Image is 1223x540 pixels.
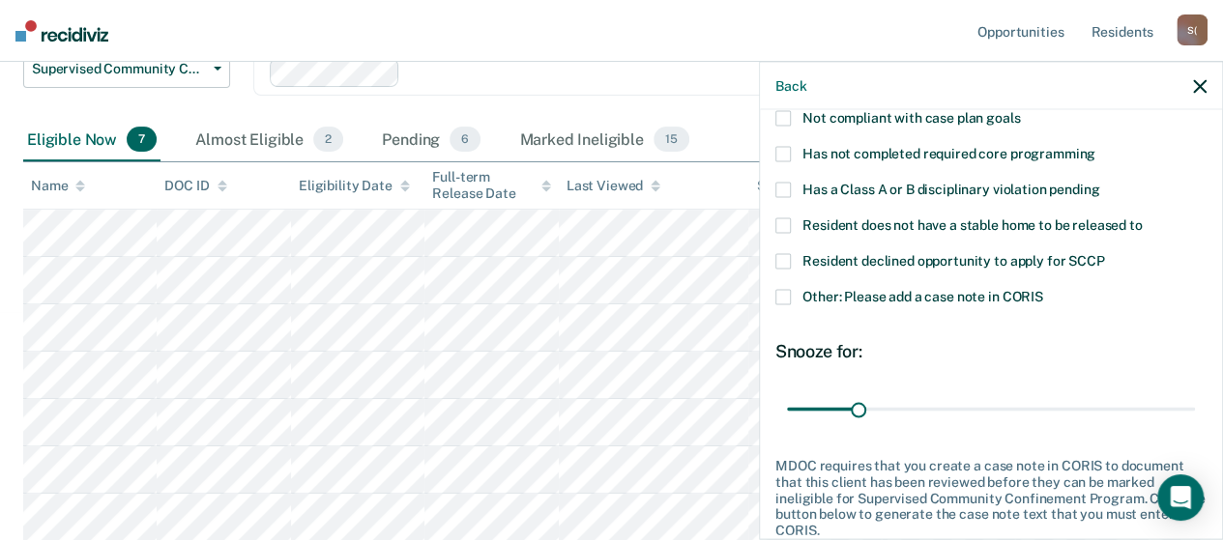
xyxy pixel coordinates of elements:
[1157,474,1204,521] div: Open Intercom Messenger
[802,253,1104,269] span: Resident declined opportunity to apply for SCCP
[32,61,206,77] span: Supervised Community Confinement Program
[756,178,798,194] div: Status
[15,20,108,42] img: Recidiviz
[313,127,343,152] span: 2
[515,119,692,161] div: Marked Ineligible
[164,178,226,194] div: DOC ID
[775,77,806,94] button: Back
[802,182,1099,197] span: Has a Class A or B disciplinary violation pending
[127,127,157,152] span: 7
[802,217,1142,233] span: Resident does not have a stable home to be released to
[567,178,660,194] div: Last Viewed
[775,341,1207,362] div: Snooze for:
[802,289,1043,304] span: Other: Please add a case note in CORIS
[654,127,689,152] span: 15
[378,119,484,161] div: Pending
[299,178,410,194] div: Eligibility Date
[1177,14,1208,45] div: S (
[775,457,1207,538] div: MDOC requires that you create a case note in CORIS to document that this client has been reviewed...
[23,119,160,161] div: Eligible Now
[432,169,550,202] div: Full-term Release Date
[802,146,1095,161] span: Has not completed required core programming
[31,178,85,194] div: Name
[802,110,1020,126] span: Not compliant with case plan goals
[450,127,480,152] span: 6
[191,119,347,161] div: Almost Eligible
